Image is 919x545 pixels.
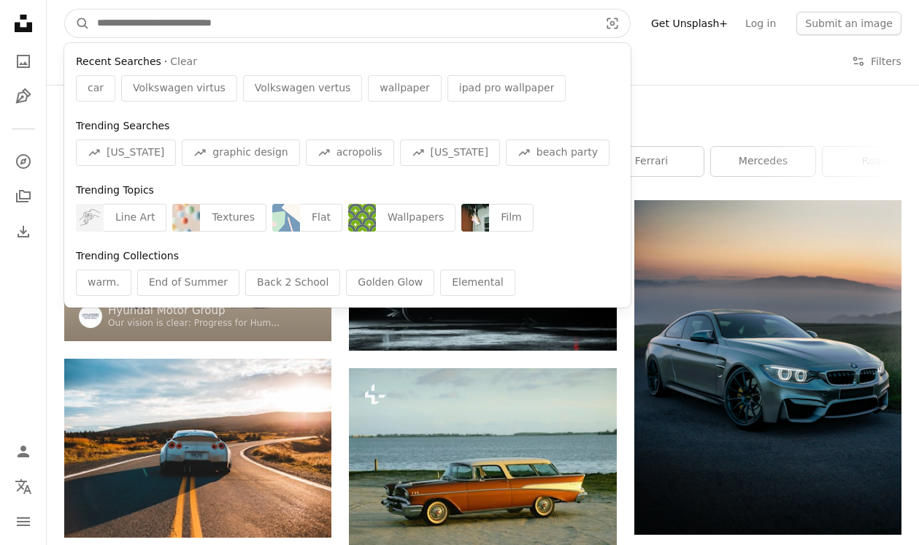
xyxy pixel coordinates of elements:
span: Trending Collections [76,250,179,262]
div: Elemental [440,270,515,296]
a: ferrari [599,147,704,176]
span: acropolis [337,145,382,160]
span: [US_STATE] [431,145,488,160]
button: Language [9,472,38,501]
img: Go to Hyundai Motor Group's profile [79,305,102,328]
a: Explore [9,147,38,176]
span: wallpaper [380,81,430,96]
a: mercedes [711,147,815,176]
span: Volkswagen virtus [133,81,226,96]
div: warm. [76,270,131,296]
span: car [88,81,104,96]
form: Find visuals sitewide [64,9,631,38]
span: Volkswagen vertus [255,81,351,96]
a: Photos [9,47,38,76]
a: Hyundai Motor Group [108,303,282,318]
a: Log in [737,12,785,35]
div: End of Summer [137,270,239,296]
span: beach party [537,145,598,160]
div: Textures [200,204,266,232]
div: Flat [300,204,342,232]
a: Collections [9,182,38,211]
img: premium_photo-1664457241825-600243040ef5 [461,204,489,232]
button: Filters [852,38,901,85]
img: silver sports coupe on asphalt road [64,359,331,538]
button: Submit an image [796,12,901,35]
span: [US_STATE] [107,145,164,160]
div: Back 2 School [245,270,340,296]
span: Trending Topics [76,184,154,196]
span: ipad pro wallpaper [459,81,555,96]
img: premium_vector-1731660406144-6a3fe8e15ac2 [272,204,300,232]
button: Menu [9,507,38,536]
div: Wallpapers [376,204,455,232]
span: Recent Searches [76,55,161,69]
button: Visual search [595,9,630,37]
a: silver sports coupe on asphalt road [64,441,331,454]
a: gray mercedes benz coupe on black asphalt road during daytime [634,360,901,373]
img: gray mercedes benz coupe on black asphalt road during daytime [634,200,901,535]
a: Home — Unsplash [9,9,38,41]
div: Golden Glow [346,270,434,296]
a: Illustrations [9,82,38,111]
img: premium_photo-1746420146061-0256c1335fe4 [172,204,200,232]
span: Trending Searches [76,120,169,132]
a: Get Unsplash+ [642,12,737,35]
img: premium_vector-1727104187891-9d3ffee9ee70 [348,204,376,232]
a: Our vision is clear: Progress for Humanity. ↗ [108,318,305,328]
img: premium_vector-1752394679026-e67b963cbd5a [76,204,104,232]
a: an orange and white car parked in front of a body of water [349,462,616,475]
span: graphic design [212,145,288,160]
a: Download History [9,217,38,246]
button: Search Unsplash [65,9,90,37]
button: Clear [170,55,197,69]
div: Film [489,204,533,232]
a: Log in / Sign up [9,437,38,466]
div: · [76,55,619,69]
div: Line Art [104,204,166,232]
